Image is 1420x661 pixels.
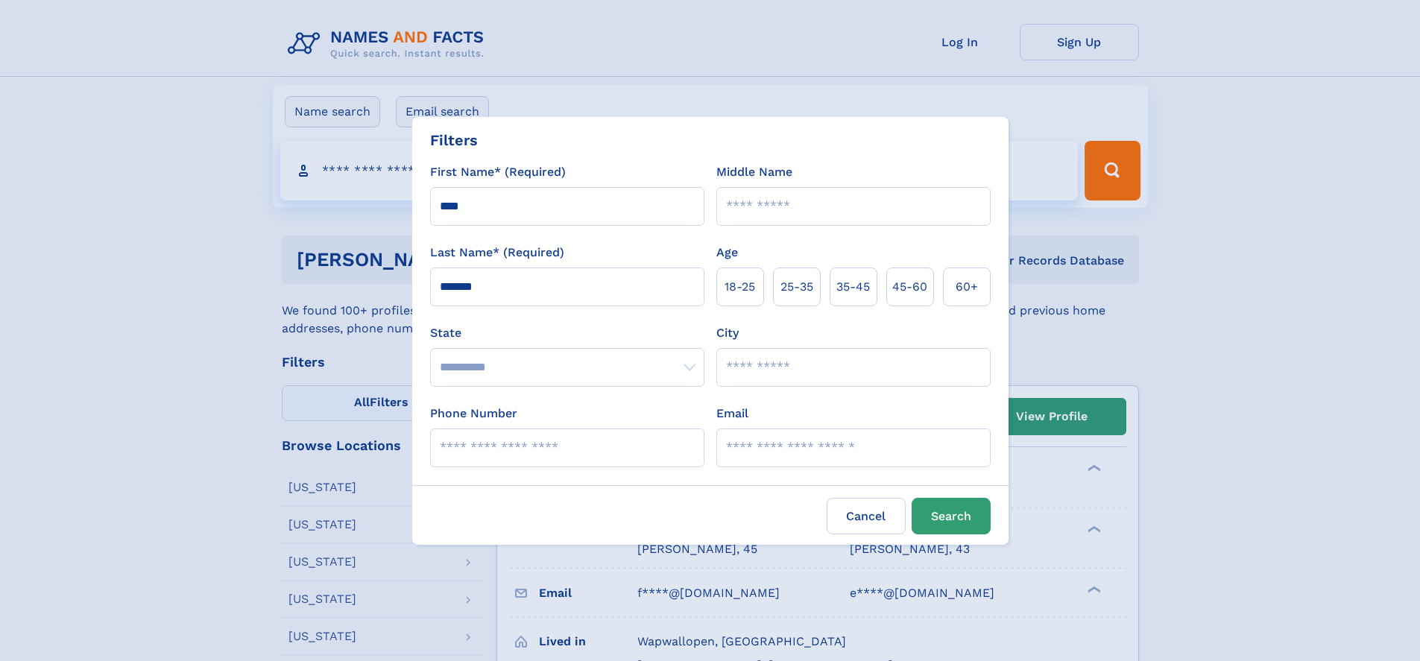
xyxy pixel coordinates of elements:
label: First Name* (Required) [430,163,566,181]
button: Search [912,498,991,534]
label: Phone Number [430,405,517,423]
label: Last Name* (Required) [430,244,564,262]
label: State [430,324,704,342]
label: Cancel [827,498,906,534]
span: 45‑60 [892,278,927,296]
label: Middle Name [716,163,792,181]
span: 60+ [956,278,978,296]
span: 18‑25 [725,278,755,296]
span: 35‑45 [836,278,870,296]
span: 25‑35 [780,278,813,296]
div: Filters [430,129,478,151]
label: Age [716,244,738,262]
label: City [716,324,739,342]
label: Email [716,405,748,423]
